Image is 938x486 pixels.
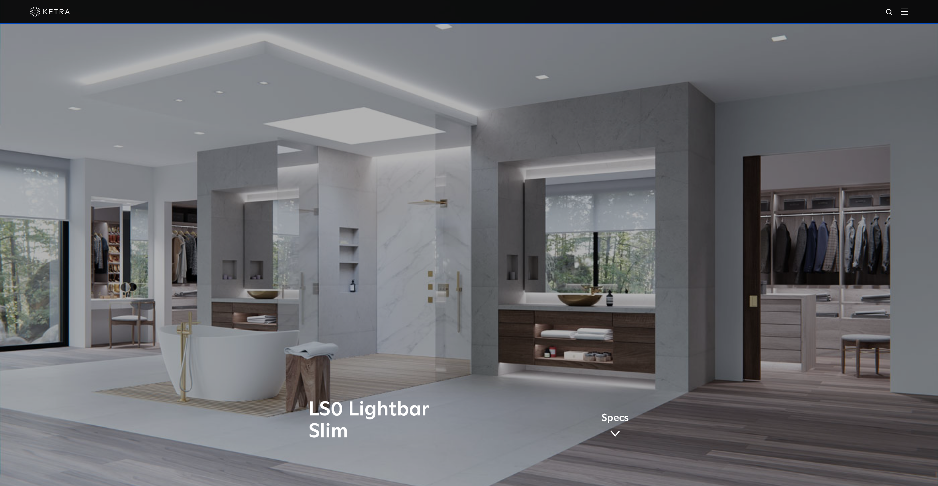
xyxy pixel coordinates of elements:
[30,7,70,17] img: ketra-logo-2019-white
[309,399,497,443] h1: LS0 Lightbar Slim
[885,8,894,17] img: search icon
[901,8,908,15] img: Hamburger%20Nav.svg
[601,413,629,439] a: Specs
[601,413,629,423] span: Specs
